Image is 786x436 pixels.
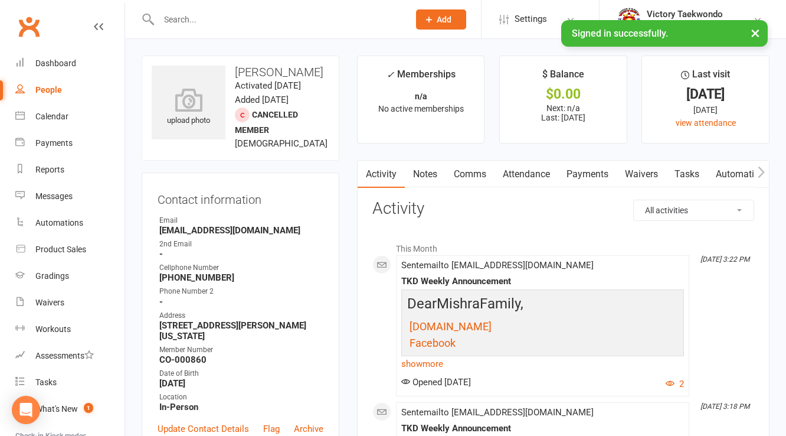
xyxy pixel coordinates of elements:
a: Automations [15,210,125,236]
i: [DATE] 3:22 PM [700,255,749,263]
a: Clubworx [14,12,44,41]
a: Assessments [15,343,125,369]
a: Product Sales [15,236,125,263]
a: Calendar [15,103,125,130]
div: Tasks [35,378,57,387]
div: Waivers [35,298,64,307]
div: Payments [35,138,73,148]
div: Victory Taekwondo Academy [647,19,753,30]
div: Messages [35,191,73,201]
div: Assessments [35,351,94,360]
div: Address [159,310,323,321]
a: Payments [558,161,617,188]
a: Attendance [494,161,558,188]
span: [DEMOGRAPHIC_DATA] [235,138,327,149]
time: Added [DATE] [235,95,289,105]
time: Activated [DATE] [235,80,301,91]
div: Reports [35,165,64,174]
a: Reports [15,157,125,183]
span: Settings [515,6,547,32]
div: Cellphone Number [159,262,323,274]
span: Cancelled member [235,110,298,135]
a: Tasks [15,369,125,396]
input: Search... [155,11,401,28]
a: Messages [15,183,125,210]
div: Gradings [35,271,69,281]
a: Comms [446,161,494,188]
span: No active memberships [378,104,464,113]
a: Archive [294,422,323,436]
div: Dashboard [35,58,76,68]
button: × [745,20,766,45]
a: People [15,77,125,103]
a: Dashboard [15,50,125,77]
span: Family, [480,295,523,312]
strong: - [159,297,323,307]
div: 2nd Email [159,239,323,250]
div: $ Balance [542,67,584,88]
i: ✓ [387,69,394,80]
strong: - [159,249,323,259]
h3: Contact information [158,188,323,206]
a: Workouts [15,316,125,343]
button: 2 [666,377,684,391]
div: Workouts [35,324,71,334]
strong: [DATE] [159,378,323,389]
a: Tasks [666,161,708,188]
div: [DATE] [653,88,758,100]
span: [DOMAIN_NAME] [410,320,492,333]
h3: [PERSON_NAME] [152,66,329,79]
div: Email [159,215,323,226]
span: Add [437,15,451,24]
div: [DATE] [653,103,758,116]
span: Facebook [410,337,456,349]
p: Next: n/a Last: [DATE] [510,103,616,122]
span: Dear [407,295,437,312]
div: $0.00 [510,88,616,100]
div: Victory Taekwondo [647,9,753,19]
a: Activity [358,161,405,188]
strong: CO-000860 [159,354,323,365]
a: Waivers [617,161,666,188]
img: thumb_image1542833429.png [617,8,641,31]
span: Signed in successfully. [572,28,668,39]
div: Last visit [681,67,730,88]
div: TKD Weekly Announcement [401,424,684,434]
li: This Month [372,236,754,255]
a: Flag [263,422,280,436]
a: view attendance [676,118,736,128]
div: Automations [35,218,83,227]
div: Memberships [387,67,456,89]
span: Instagram [410,354,458,366]
a: Gradings [15,263,125,289]
div: Date of Birth [159,368,323,379]
div: Location [159,392,323,403]
span: Sent email to [EMAIL_ADDRESS][DOMAIN_NAME] [401,407,594,418]
div: TKD Weekly Announcement [401,276,684,287]
div: Phone Number 2 [159,286,323,297]
strong: [PHONE_NUMBER] [159,272,323,283]
div: People [35,85,62,95]
span: Opened [DATE] [401,377,471,388]
strong: n/a [415,92,427,101]
div: Member Number [159,344,323,356]
span: Mishra [437,295,480,312]
a: Waivers [15,289,125,316]
strong: [EMAIL_ADDRESS][DOMAIN_NAME] [159,225,323,236]
div: Open Intercom Messenger [12,396,40,424]
a: Automations [708,161,778,188]
div: Product Sales [35,245,86,254]
div: Calendar [35,112,68,121]
a: Update Contact Details [158,422,249,436]
a: Payments [15,130,125,157]
div: upload photo [152,88,225,127]
strong: In-Person [159,402,323,412]
a: Notes [405,161,446,188]
h3: Activity [372,200,754,218]
span: Sent email to [EMAIL_ADDRESS][DOMAIN_NAME] [401,260,594,271]
strong: [STREET_ADDRESS][PERSON_NAME][US_STATE] [159,320,323,341]
a: show more [401,356,684,372]
i: [DATE] 3:18 PM [700,402,749,411]
div: What's New [35,404,78,414]
button: Add [416,9,466,30]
